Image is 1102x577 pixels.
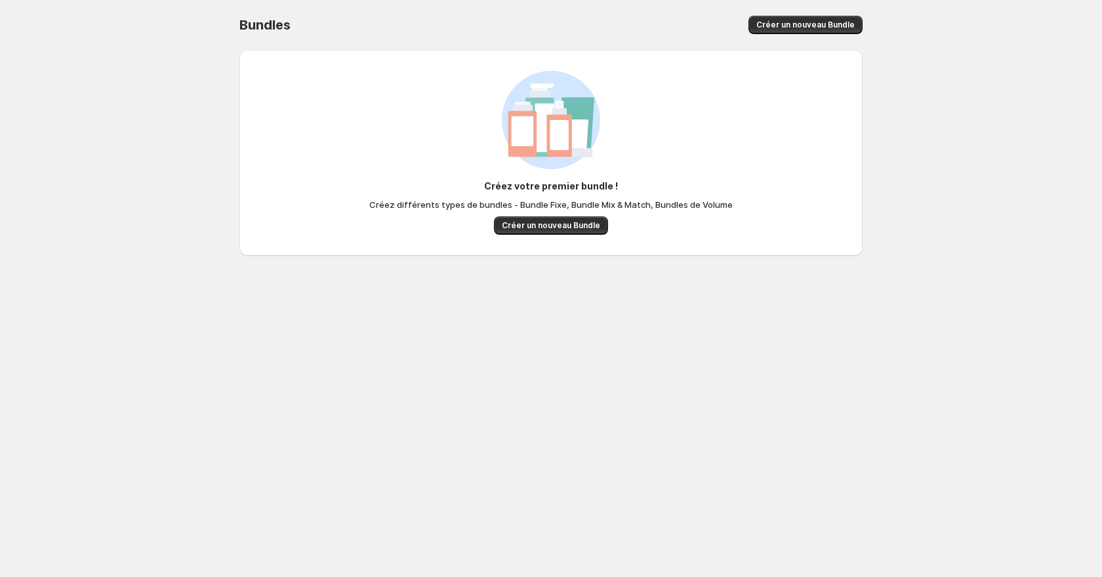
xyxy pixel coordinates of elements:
button: Créer un nouveau Bundle [748,16,863,34]
h1: Bundles [239,17,291,33]
h3: Créez votre premier bundle ! [484,180,618,193]
span: Créer un nouveau Bundle [756,20,855,30]
button: Créer un nouveau Bundle [494,216,608,235]
span: Créer un nouveau Bundle [502,220,600,231]
span: Créez différents types de bundles - Bundle Fixe, Bundle Mix & Match, Bundles de Volume [369,198,733,211]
